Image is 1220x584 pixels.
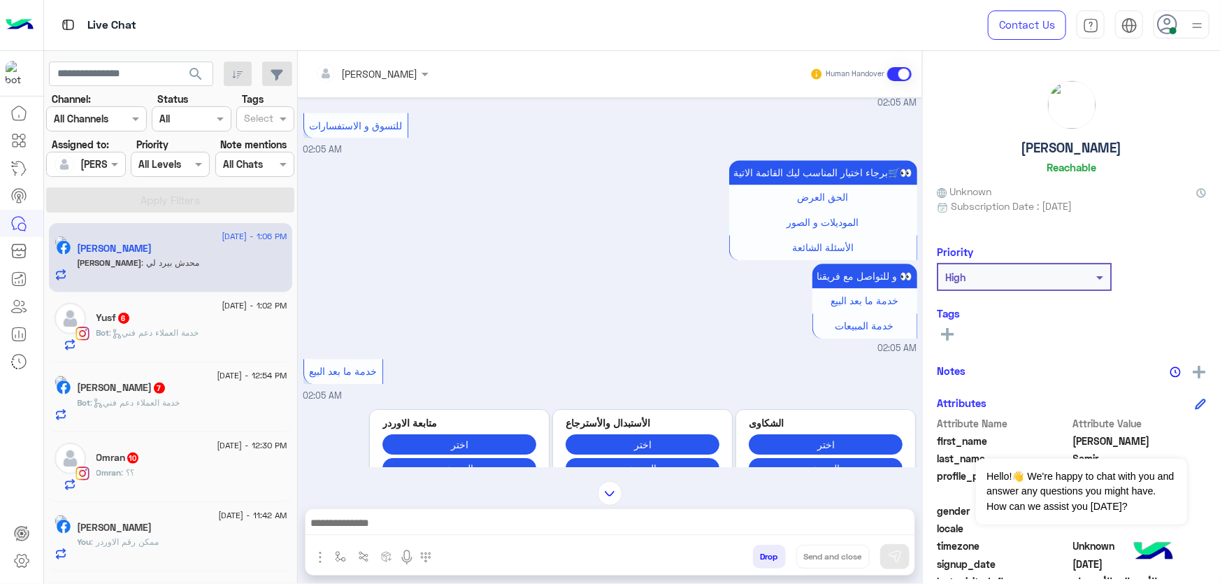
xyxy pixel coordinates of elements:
label: Assigned to: [52,137,109,152]
span: Attribute Name [937,416,1070,431]
label: Status [157,92,188,106]
p: متابعة الاوردر [382,415,536,430]
span: You [78,536,92,547]
button: Drop [753,545,786,569]
span: locale [937,521,1070,536]
h5: Abdelrahman Samir [78,243,152,255]
span: 02:05 AM [303,390,343,401]
span: timezone [937,539,1070,553]
h6: Notes [937,364,966,377]
img: Facebook [57,380,71,394]
label: Channel: [52,92,91,106]
span: Attribute Value [1073,416,1207,431]
span: [DATE] - 12:30 PM [217,439,287,452]
span: [DATE] - 1:06 PM [222,230,287,243]
label: Priority [136,137,168,152]
span: : خدمة العملاء دعم فني [110,327,199,338]
img: profile [1189,17,1206,34]
span: 02:05 AM [303,144,343,155]
a: tab [1077,10,1105,40]
img: send voice note [399,549,415,566]
img: tab [59,16,77,34]
h5: Abdo Elfahl [78,522,152,534]
label: Note mentions [220,137,287,152]
span: [DATE] - 1:02 PM [222,299,287,312]
img: 713415422032625 [6,61,31,86]
p: 15/8/2025, 2:05 AM [812,264,917,288]
img: Facebook [57,520,71,534]
img: picture [1048,81,1096,129]
p: الشكاوى [749,415,903,430]
span: last_name [937,451,1070,466]
span: Subscription Date : [DATE] [951,199,1072,213]
h5: Yusf [96,312,131,324]
span: 7 [154,383,165,394]
p: 15/8/2025, 2:05 AM [729,160,917,185]
span: خدمة المبيعات [835,320,894,332]
button: Apply Filters [46,187,294,213]
span: Bot [96,327,110,338]
h6: Attributes [937,397,986,409]
h6: Tags [937,307,1206,320]
img: defaultAdmin.png [55,443,86,474]
button: Send and close [796,545,870,569]
span: gender [937,504,1070,518]
img: Trigger scenario [358,551,369,562]
span: : خدمة العملاء دعم فني [91,397,180,408]
span: [DATE] - 11:42 AM [218,509,287,522]
span: 02:05 AM [878,342,917,355]
img: Instagram [76,467,89,480]
span: 02:05 AM [878,97,917,110]
img: make a call [420,552,431,563]
span: خدمة ما بعد البيع [831,294,898,306]
button: select flow [329,545,352,568]
small: Human Handover [826,69,884,80]
h5: [PERSON_NAME] [1021,140,1122,156]
span: Unknown [937,184,991,199]
span: Omran [96,467,122,478]
span: الأسئلة الشائعة [792,241,854,253]
img: select flow [335,551,346,562]
img: Logo [6,10,34,40]
button: Trigger scenario [352,545,375,568]
div: Select [242,111,273,129]
button: الرجوع [566,458,719,478]
img: scroll [598,481,622,506]
button: create order [375,545,399,568]
button: اختر [749,434,903,455]
span: profile_pic [937,469,1070,501]
span: للتسوق و الاستفسارات [309,120,402,131]
img: tab [1121,17,1138,34]
span: ممكن رقم الاوردر [92,536,159,547]
span: Bot [78,397,91,408]
h6: Priority [937,245,973,258]
span: الحق العرض [798,191,849,203]
span: search [187,66,204,83]
img: Facebook [57,241,71,255]
span: Unknown [1073,539,1207,553]
img: picture [55,236,67,248]
img: Instagram [76,327,89,341]
span: الموديلات و الصور [787,216,859,228]
label: Tags [242,92,264,106]
img: hulul-logo.png [1129,528,1178,577]
span: Hello!👋 We're happy to chat with you and answer any questions you might have. How can we assist y... [976,459,1186,525]
img: defaultAdmin.png [55,303,86,334]
span: ؟؟ [122,467,135,478]
span: محدش بيرد لي [142,257,200,268]
img: send message [888,550,902,564]
h6: Reachable [1047,161,1096,173]
span: null [1073,521,1207,536]
span: [PERSON_NAME] [78,257,142,268]
span: خدمة ما بعد البيع [309,365,377,377]
span: 2025-07-31T22:18:02.525Z [1073,557,1207,571]
img: send attachment [312,549,329,566]
p: Live Chat [87,16,136,35]
button: search [179,62,213,92]
h5: Omran [96,452,140,464]
img: defaultAdmin.png [55,155,74,174]
img: add [1193,366,1205,378]
span: [DATE] - 12:54 PM [217,369,287,382]
a: Contact Us [988,10,1066,40]
img: picture [55,515,67,527]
